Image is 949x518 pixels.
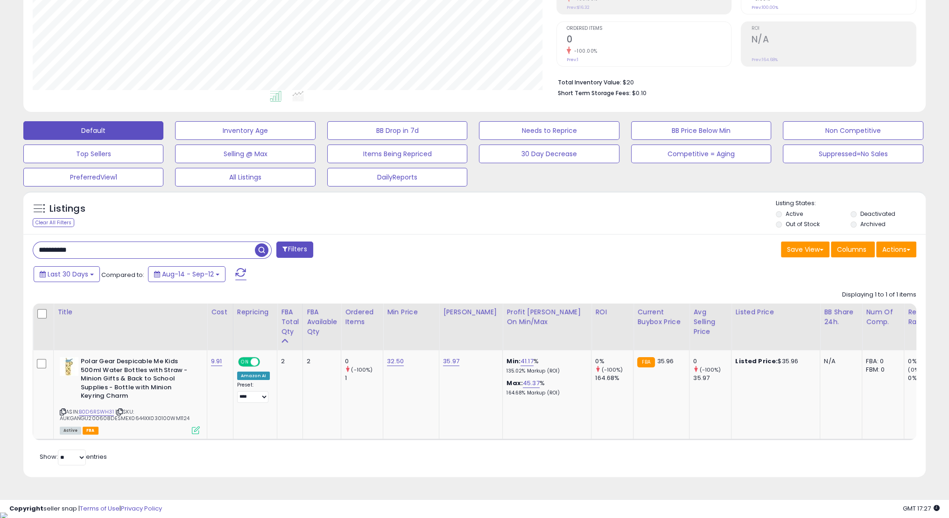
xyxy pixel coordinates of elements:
small: Prev: 164.68% [751,57,777,62]
strong: Copyright [9,504,43,513]
button: Save View [781,242,829,257]
b: Total Inventory Value: [558,78,621,86]
div: Repricing [237,307,273,317]
div: 2 [281,357,295,366]
label: Deactivated [860,210,895,218]
small: -100.00% [571,48,598,55]
div: FBA Available Qty [307,307,337,337]
div: % [506,357,584,374]
small: FBA [637,357,654,367]
div: 35.97 [693,374,731,382]
div: ASIN: [60,357,200,433]
b: Listed Price: [735,357,778,366]
span: $0.10 [632,89,647,97]
div: seller snap | | [9,504,162,513]
span: Compared to: [101,270,144,279]
a: B0D6RSWH31 [79,408,114,416]
button: Non Competitive [783,121,923,140]
h2: N/A [751,34,916,47]
button: BB Price Below Min [631,121,771,140]
span: Last 30 Days [48,269,88,279]
b: Polar Gear Despicable Me Kids 500ml Water Bottles with Straw - Minion Gifts & Back to School Supp... [81,357,194,403]
small: (-100%) [699,366,721,373]
div: 2 [307,357,334,366]
div: Amazon AI [237,372,270,380]
span: | SKU: AUKGANGU200608DESMEX0644XX030100WM1124 [60,408,190,422]
a: 35.97 [443,357,459,366]
div: Profit [PERSON_NAME] on Min/Max [506,307,587,327]
button: Last 30 Days [34,266,100,282]
span: ROI [751,26,916,31]
button: 30 Day Decrease [479,145,619,163]
b: Min: [506,357,520,366]
small: Prev: 1 [567,57,578,62]
a: 41.17 [520,357,534,366]
div: % [506,379,584,396]
a: 9.91 [211,357,222,366]
a: 32.50 [387,357,404,366]
button: Columns [831,242,875,257]
img: 31l-nemBr4L._SL40_.jpg [60,357,78,376]
a: 45.37 [523,379,540,388]
div: $35.96 [735,357,813,366]
div: Listed Price [735,307,816,317]
button: All Listings [175,168,315,186]
div: 1 [345,374,383,382]
label: Archived [860,220,886,228]
div: 0% [595,357,633,366]
button: PreferredView1 [23,168,163,186]
p: 135.02% Markup (ROI) [506,368,584,374]
button: Inventory Age [175,121,315,140]
div: [PERSON_NAME] [443,307,499,317]
span: Ordered Items [567,26,731,31]
button: Actions [876,242,916,257]
small: Prev: $16.32 [567,5,590,10]
p: Listing States: [776,199,926,208]
div: 0% [908,357,946,366]
small: (-100%) [351,366,373,373]
span: All listings currently available for purchase on Amazon [60,427,81,435]
div: 0 [693,357,731,366]
span: Show: entries [40,452,107,461]
span: OFF [259,358,274,366]
span: 35.96 [657,357,674,366]
label: Out of Stock [786,220,820,228]
span: ON [239,358,251,366]
div: Min Price [387,307,435,317]
span: Columns [837,245,866,254]
button: Suppressed=No Sales [783,145,923,163]
a: Terms of Use [80,504,120,513]
div: Current Buybox Price [637,307,685,327]
button: Items Being Repriced [327,145,467,163]
a: Privacy Policy [121,504,162,513]
div: Return Rate [908,307,942,327]
button: Competitive = Aging [631,145,771,163]
span: 2025-10-13 17:27 GMT [903,504,940,513]
button: Aug-14 - Sep-12 [148,266,225,282]
button: BB Drop in 7d [327,121,467,140]
div: Displaying 1 to 1 of 1 items [842,290,916,299]
span: FBA [83,427,98,435]
div: Num of Comp. [866,307,900,327]
h2: 0 [567,34,731,47]
div: Ordered Items [345,307,379,327]
li: $20 [558,76,909,87]
div: 0 [345,357,383,366]
small: (0%) [908,366,921,373]
th: The percentage added to the cost of goods (COGS) that forms the calculator for Min & Max prices. [503,304,591,350]
small: (-100%) [601,366,623,373]
div: ROI [595,307,629,317]
div: Clear All Filters [33,218,74,227]
div: 164.68% [595,374,633,382]
button: Filters [276,242,313,258]
span: Aug-14 - Sep-12 [162,269,214,279]
button: Default [23,121,163,140]
div: Cost [211,307,229,317]
div: FBA: 0 [866,357,897,366]
div: Avg Selling Price [693,307,727,337]
h5: Listings [49,202,85,215]
button: Selling @ Max [175,145,315,163]
div: Preset: [237,382,270,403]
div: 0% [908,374,946,382]
button: Needs to Reprice [479,121,619,140]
